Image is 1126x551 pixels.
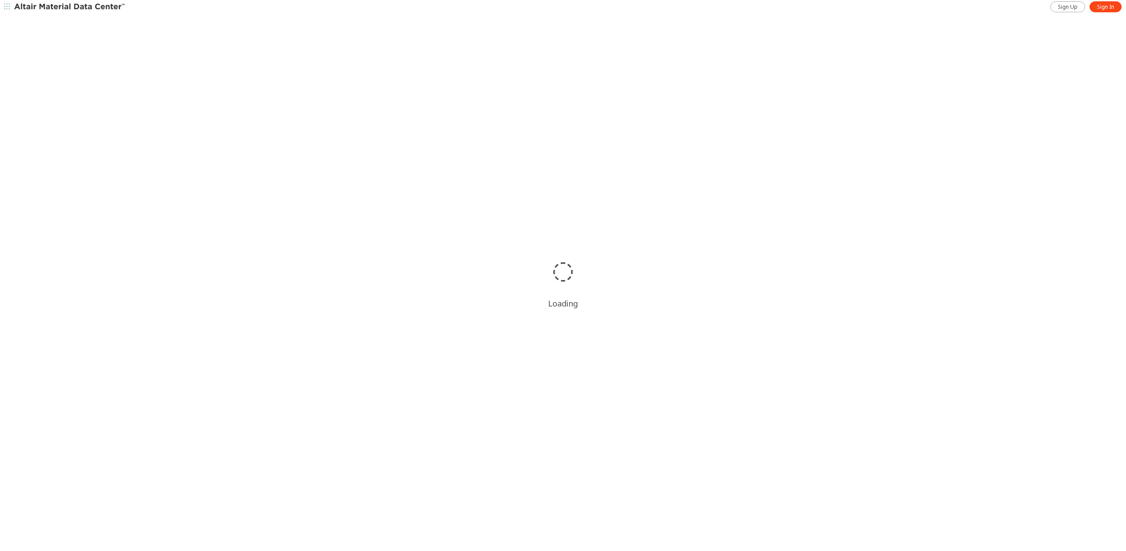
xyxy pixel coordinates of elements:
[1050,1,1085,12] a: Sign Up
[14,3,126,11] img: Altair Material Data Center
[1097,4,1114,11] span: Sign In
[1089,1,1122,12] a: Sign In
[548,298,578,309] div: Loading
[1058,4,1078,11] span: Sign Up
